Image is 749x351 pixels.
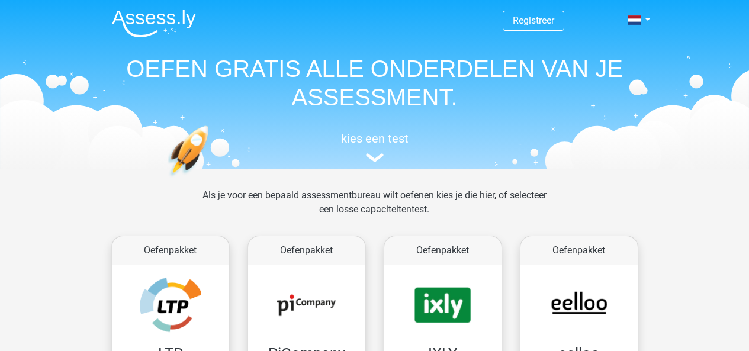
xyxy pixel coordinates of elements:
[102,131,647,163] a: kies een test
[366,153,384,162] img: assessment
[102,131,647,146] h5: kies een test
[168,125,255,233] img: oefenen
[193,188,556,231] div: Als je voor een bepaald assessmentbureau wilt oefenen kies je die hier, of selecteer een losse ca...
[112,9,196,37] img: Assessly
[513,15,554,26] a: Registreer
[102,54,647,111] h1: OEFEN GRATIS ALLE ONDERDELEN VAN JE ASSESSMENT.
